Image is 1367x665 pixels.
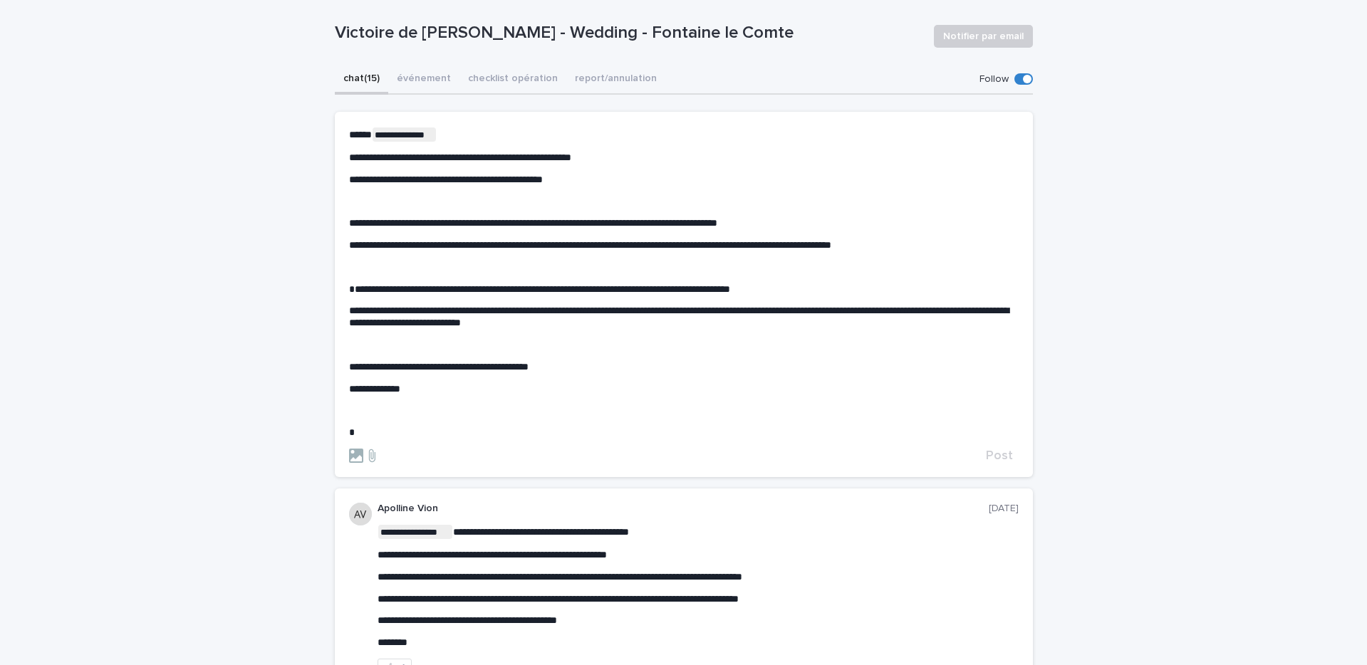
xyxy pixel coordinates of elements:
p: Victoire de [PERSON_NAME] - Wedding - Fontaine le Comte [335,23,922,43]
p: [DATE] [989,503,1019,515]
p: Follow [979,73,1009,85]
button: chat (15) [335,65,388,95]
button: événement [388,65,459,95]
button: checklist opération [459,65,566,95]
button: report/annulation [566,65,665,95]
span: Notifier par email [943,29,1024,43]
button: Notifier par email [934,25,1033,48]
span: Post [986,449,1013,462]
button: Post [980,449,1019,462]
p: Apolline Vion [378,503,989,515]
